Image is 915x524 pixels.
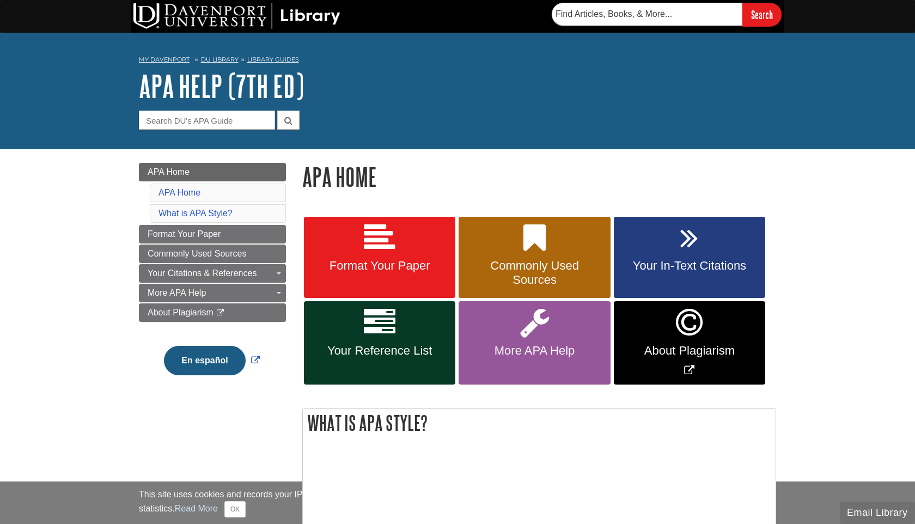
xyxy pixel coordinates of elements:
[742,3,782,26] input: Search
[303,409,776,437] h2: What is APA Style?
[148,288,206,297] span: More APA Help
[161,356,262,365] a: Link opens in new window
[467,344,602,358] span: More APA Help
[201,56,239,63] a: DU Library
[164,346,245,375] button: En español
[224,501,246,517] button: Close
[148,167,190,176] span: APA Home
[139,55,190,64] a: My Davenport
[139,245,286,263] a: Commonly Used Sources
[139,284,286,302] a: More APA Help
[139,69,304,103] a: APA Help (7th Ed)
[148,249,246,258] span: Commonly Used Sources
[247,56,299,63] a: Library Guides
[614,217,765,298] a: Your In-Text Citations
[622,259,757,273] span: Your In-Text Citations
[552,3,742,26] input: Find Articles, Books, & More...
[175,504,218,513] a: Read More
[552,3,782,26] form: Searches DU Library's articles, books, and more
[158,209,233,218] a: What is APA Style?
[158,188,200,197] a: APA Home
[148,229,221,239] span: Format Your Paper
[139,303,286,322] a: About Plagiarism
[840,502,915,524] button: Email Library
[467,259,602,287] span: Commonly Used Sources
[139,225,286,243] a: Format Your Paper
[139,488,776,517] div: This site uses cookies and records your IP address for usage statistics. Additionally, we use Goo...
[139,163,286,181] a: APA Home
[302,163,776,191] h1: APA Home
[459,301,610,385] a: More APA Help
[148,269,257,278] span: Your Citations & References
[312,259,447,273] span: Format Your Paper
[459,217,610,298] a: Commonly Used Sources
[304,301,455,385] a: Your Reference List
[622,344,757,358] span: About Plagiarism
[216,309,225,316] i: This link opens in a new window
[139,163,286,394] div: Guide Page Menu
[304,217,455,298] a: Format Your Paper
[139,52,776,70] nav: breadcrumb
[148,308,213,317] span: About Plagiarism
[614,301,765,385] a: Link opens in new window
[133,3,340,29] img: DU Library
[139,111,275,130] input: Search DU's APA Guide
[139,264,286,283] a: Your Citations & References
[312,344,447,358] span: Your Reference List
